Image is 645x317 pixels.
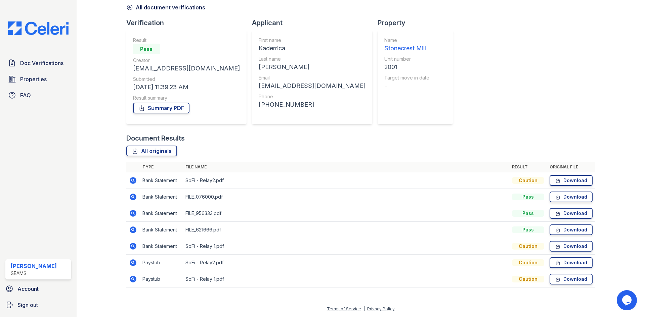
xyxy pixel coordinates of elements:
div: [EMAIL_ADDRESS][DOMAIN_NAME] [259,81,365,91]
iframe: chat widget [617,290,638,310]
td: SoFi - Relay2.pdf [183,172,509,189]
span: Properties [20,75,47,83]
img: CE_Logo_Blue-a8612792a0a2168367f1c8372b55b34899dd931a85d93a1a3d3e32e68fde9ad4.png [3,21,74,35]
td: Bank Statement [140,189,183,205]
a: Terms of Service [327,306,361,311]
div: | [363,306,365,311]
div: Email [259,74,365,81]
div: Caution [512,243,544,250]
div: First name [259,37,365,44]
a: Account [3,282,74,296]
th: Type [140,162,183,172]
a: Doc Verifications [5,56,71,70]
div: Caution [512,177,544,184]
div: - [384,81,429,91]
div: SEAMS [11,270,57,277]
span: Sign out [17,301,38,309]
div: [DATE] 11:39:23 AM [133,83,240,92]
td: SoFi - Relay 1.pdf [183,271,509,287]
th: Result [509,162,547,172]
a: Download [550,241,593,252]
div: Phone [259,93,365,100]
div: Verification [126,18,252,28]
td: Paystub [140,271,183,287]
div: [PERSON_NAME] [11,262,57,270]
div: Caution [512,276,544,282]
div: Unit number [384,56,429,62]
div: Pass [512,226,544,233]
td: Paystub [140,255,183,271]
div: Applicant [252,18,378,28]
div: Last name [259,56,365,62]
div: [PERSON_NAME] [259,62,365,72]
a: Summary PDF [133,103,189,113]
span: Doc Verifications [20,59,63,67]
td: SoFi - Relay 1.pdf [183,238,509,255]
td: Bank Statement [140,172,183,189]
div: [EMAIL_ADDRESS][DOMAIN_NAME] [133,64,240,73]
div: Name [384,37,429,44]
div: Creator [133,57,240,64]
div: Caution [512,259,544,266]
a: Properties [5,72,71,86]
div: Submitted [133,76,240,83]
a: Privacy Policy [367,306,395,311]
a: Download [550,175,593,186]
a: Download [550,192,593,202]
div: Property [378,18,458,28]
td: FILE_956333.pdf [183,205,509,222]
a: All document verifications [126,3,205,11]
div: Target move in date [384,74,429,81]
a: All originals [126,146,177,156]
td: SoFi - Relay2.pdf [183,255,509,271]
div: Stonecrest Mill [384,44,429,53]
div: Kaderrica [259,44,365,53]
a: Download [550,274,593,284]
div: Pass [512,210,544,217]
div: Result summary [133,95,240,101]
a: Sign out [3,298,74,312]
td: Bank Statement [140,205,183,222]
div: 2001 [384,62,429,72]
div: Pass [512,194,544,200]
a: Download [550,208,593,219]
td: FILE_621666.pdf [183,222,509,238]
td: Bank Statement [140,238,183,255]
span: FAQ [20,91,31,99]
div: Result [133,37,240,44]
a: Name Stonecrest Mill [384,37,429,53]
a: Download [550,257,593,268]
td: Bank Statement [140,222,183,238]
td: FILE_076000.pdf [183,189,509,205]
th: Original file [547,162,595,172]
th: File name [183,162,509,172]
span: Account [17,285,39,293]
div: Pass [133,44,160,54]
a: Download [550,224,593,235]
a: FAQ [5,89,71,102]
div: [PHONE_NUMBER] [259,100,365,109]
div: Document Results [126,134,185,143]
